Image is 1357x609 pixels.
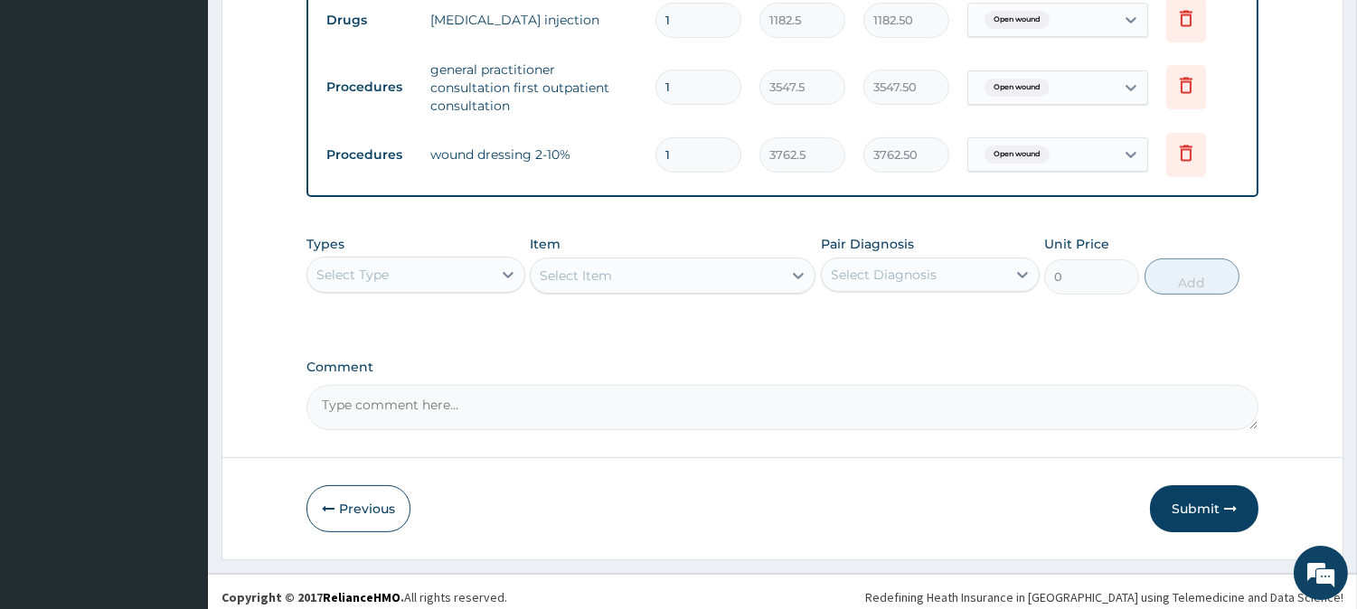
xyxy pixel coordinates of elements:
[317,138,421,172] td: Procedures
[221,589,404,605] strong: Copyright © 2017 .
[421,136,646,173] td: wound dressing 2-10%
[831,266,937,284] div: Select Diagnosis
[306,360,1258,375] label: Comment
[297,9,340,52] div: Minimize live chat window
[530,235,561,253] label: Item
[1150,485,1258,532] button: Submit
[306,237,344,252] label: Types
[1145,258,1239,295] button: Add
[9,412,344,475] textarea: Type your message and hit 'Enter'
[985,11,1050,29] span: Open wound
[317,70,421,104] td: Procedures
[94,101,304,125] div: Chat with us now
[323,589,401,605] a: RelianceHMO
[821,235,914,253] label: Pair Diagnosis
[985,79,1050,97] span: Open wound
[105,187,250,370] span: We're online!
[1044,235,1109,253] label: Unit Price
[317,4,421,37] td: Drugs
[865,588,1343,606] div: Redefining Heath Insurance in [GEOGRAPHIC_DATA] using Telemedicine and Data Science!
[33,90,73,136] img: d_794563401_company_1708531726252_794563401
[306,485,410,532] button: Previous
[316,266,389,284] div: Select Type
[985,145,1050,164] span: Open wound
[421,2,646,38] td: [MEDICAL_DATA] injection
[421,52,646,124] td: general practitioner consultation first outpatient consultation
